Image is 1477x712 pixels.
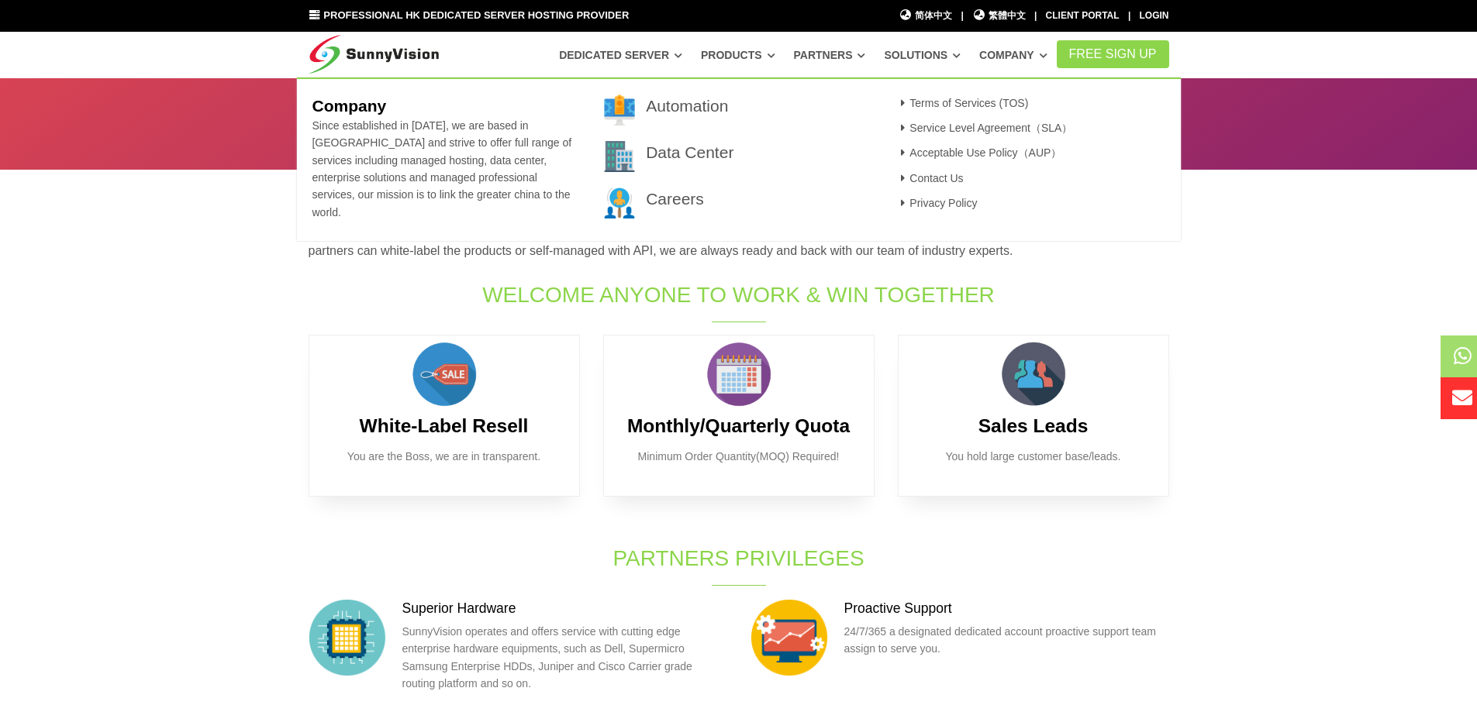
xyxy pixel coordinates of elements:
[646,190,704,208] a: Careers
[309,599,386,676] img: hardware.png
[405,335,483,413] img: sales.png
[323,9,629,21] span: Professional HK Dedicated Server Hosting Provider
[627,448,851,465] p: Minimum Order Quantity(MOQ) Required!
[896,97,1029,109] a: Terms of Services (TOS)
[604,187,635,218] img: 003-research.png
[297,77,1181,242] div: Company
[604,95,635,126] img: 001-brand.png
[481,280,997,310] h1: Welcome Anyone to Work & Win Together
[701,41,775,69] a: Products
[844,599,1169,618] h3: Proactive Support
[646,143,733,161] a: Data Center
[844,623,1169,658] p: 24/7/365 a designated dedicated account proactive support team assign to serve you.
[896,172,964,184] a: Contact Us
[402,599,727,618] h3: Superior Hardware
[896,197,978,209] a: Privacy Policy
[481,543,997,573] h1: Partners Privileges
[627,415,850,436] b: Monthly/Quarterly Quota
[794,41,866,69] a: Partners
[979,41,1047,69] a: Company
[312,119,571,218] span: Since established in [DATE], we are based in [GEOGRAPHIC_DATA] and strive to offer full range of ...
[978,415,1089,436] b: Sales Leads
[896,146,1062,159] a: Acceptable Use Policy（AUP）
[922,448,1145,465] p: You hold large customer base/leads.
[1140,10,1169,21] a: Login
[1046,10,1120,21] a: Client Portal
[559,41,682,69] a: Dedicated Server
[1057,40,1169,68] a: FREE Sign Up
[604,141,635,172] img: 002-town.png
[1128,9,1130,23] li: |
[899,9,953,23] a: 简体中文
[312,97,386,115] b: Company
[646,97,728,115] a: Automation
[972,9,1026,23] a: 繁體中文
[1034,9,1037,23] li: |
[360,415,529,436] b: White-Label Resell
[333,448,556,465] p: You are the Boss, we are in transparent.
[961,9,963,23] li: |
[700,335,778,413] img: calendar.png
[402,623,727,693] p: SunnyVision operates and offers service with cutting edge enterprise hardware equipments, such as...
[884,41,961,69] a: Solutions
[751,599,828,676] img: support.png
[995,335,1072,413] img: customer.png
[896,122,1073,134] a: Service Level Agreement（SLA）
